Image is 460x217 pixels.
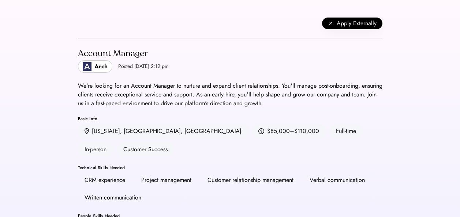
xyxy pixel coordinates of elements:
[337,19,377,28] span: Apply Externally
[78,142,113,157] div: In-person
[78,81,382,108] div: We're looking for an Account Manager to nurture and expand client relationships. You'll manage po...
[83,62,91,71] img: Logo_Blue_1.png
[310,176,365,184] div: Verbal communication
[78,117,382,121] div: Basic Info
[85,128,89,134] img: location.svg
[258,128,264,134] img: money.svg
[78,48,169,60] div: Account Manager
[322,18,382,29] button: Apply Externally
[207,176,293,184] div: Customer relationship management
[267,127,319,136] div: $85,000–$110,000
[85,176,125,184] div: CRM experience
[118,63,169,70] div: Posted [DATE] 2:12 pm
[85,193,141,202] div: Written communication
[94,62,108,71] div: Arch
[117,142,174,157] div: Customer Success
[78,165,382,170] div: Technical Skills Needed
[92,127,242,136] div: [US_STATE], [GEOGRAPHIC_DATA], [GEOGRAPHIC_DATA]
[141,176,191,184] div: Project management
[329,124,363,138] div: Full-time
